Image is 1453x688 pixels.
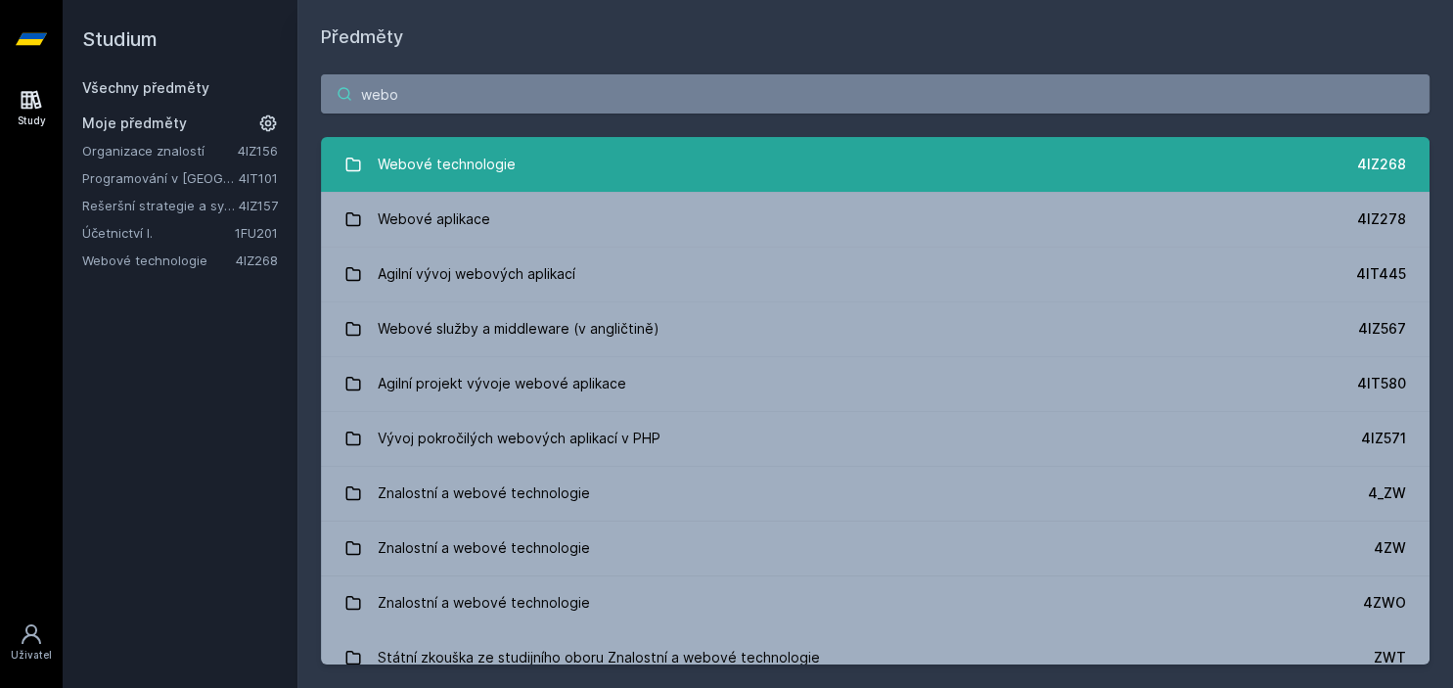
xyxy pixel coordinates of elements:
[239,198,278,213] a: 4IZ157
[18,114,46,128] div: Study
[82,141,238,161] a: Organizace znalostí
[238,143,278,159] a: 4IZ156
[378,583,590,622] div: Znalostní a webové technologie
[4,613,59,672] a: Uživatel
[321,630,1430,685] a: Státní zkouška ze studijního oboru Znalostní a webové technologie ZWT
[82,223,235,243] a: Účetnictví I.
[82,114,187,133] span: Moje předměty
[321,466,1430,521] a: Znalostní a webové technologie 4_ZW
[378,200,490,239] div: Webové aplikace
[236,252,278,268] a: 4IZ268
[321,74,1430,114] input: Název nebo ident předmětu…
[1368,483,1406,503] div: 4_ZW
[82,79,209,96] a: Všechny předměty
[321,411,1430,466] a: Vývoj pokročilých webových aplikací v PHP 4IZ571
[321,137,1430,192] a: Webové technologie 4IZ268
[378,528,590,568] div: Znalostní a webové technologie
[321,521,1430,575] a: Znalostní a webové technologie 4ZW
[321,247,1430,301] a: Agilní vývoj webových aplikací 4IT445
[1361,429,1406,448] div: 4IZ571
[1374,538,1406,558] div: 4ZW
[1357,374,1406,393] div: 4IT580
[11,648,52,663] div: Uživatel
[1358,319,1406,339] div: 4IZ567
[321,356,1430,411] a: Agilní projekt vývoje webové aplikace 4IT580
[1374,648,1406,667] div: ZWT
[321,575,1430,630] a: Znalostní a webové technologie 4ZWO
[239,170,278,186] a: 4IT101
[82,168,239,188] a: Programování v [GEOGRAPHIC_DATA]
[378,364,626,403] div: Agilní projekt vývoje webové aplikace
[378,309,659,348] div: Webové služby a middleware (v angličtině)
[82,251,236,270] a: Webové technologie
[321,23,1430,51] h1: Předměty
[378,474,590,513] div: Znalostní a webové technologie
[378,419,660,458] div: Vývoj pokročilých webových aplikací v PHP
[378,145,516,184] div: Webové technologie
[1357,155,1406,174] div: 4IZ268
[321,301,1430,356] a: Webové služby a middleware (v angličtině) 4IZ567
[378,254,575,294] div: Agilní vývoj webových aplikací
[1363,593,1406,613] div: 4ZWO
[1356,264,1406,284] div: 4IT445
[4,78,59,138] a: Study
[321,192,1430,247] a: Webové aplikace 4IZ278
[82,196,239,215] a: Rešeršní strategie a systémy
[378,638,820,677] div: Státní zkouška ze studijního oboru Znalostní a webové technologie
[235,225,278,241] a: 1FU201
[1357,209,1406,229] div: 4IZ278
